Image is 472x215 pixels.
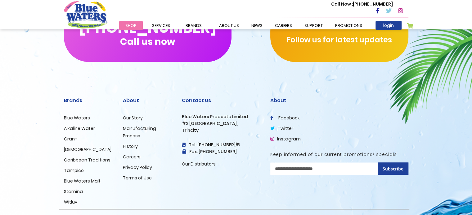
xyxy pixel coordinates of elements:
a: facebook [270,115,300,121]
a: Blue Waters [64,115,90,121]
p: [PHONE_NUMBER] [331,1,393,7]
h3: Blue Waters Products Limited [182,114,261,119]
h4: Tel: [PHONE_NUMBER]/5 [182,142,261,148]
p: Follow us for latest updates [270,34,408,45]
span: Call Now : [331,1,353,7]
a: twitter [270,125,293,131]
h3: Fax: [PHONE_NUMBER] [182,149,261,154]
a: Alkaline Water [64,125,95,131]
h3: #2 [GEOGRAPHIC_DATA], [182,121,261,126]
a: Tampico [64,167,84,174]
a: Manufacturing Process [123,125,156,139]
a: Blue Waters Malt [64,178,101,184]
span: Subscribe [383,166,403,172]
a: Our Story [123,115,143,121]
a: History [123,143,138,149]
h2: About [123,97,173,103]
a: about us [213,21,245,30]
a: store logo [64,1,107,28]
a: Terms of Use [123,175,152,181]
h3: Trincity [182,128,261,133]
button: Subscribe [378,162,408,175]
span: Call us now [120,40,175,43]
span: Shop [125,23,137,28]
h2: About [270,97,408,103]
a: Caribbean Traditions [64,157,110,163]
h5: Keep informed of our current promotions/ specials [270,152,408,157]
h2: Brands [64,97,114,103]
a: Our Distributors [182,161,216,167]
a: careers [269,21,298,30]
a: Instagram [270,136,301,142]
a: Witluv [64,199,77,205]
a: Cran+ [64,136,78,142]
a: support [298,21,329,30]
a: Stamina [64,188,83,195]
a: Privacy Policy [123,164,152,170]
a: News [245,21,269,30]
span: Brands [186,23,202,28]
span: Services [152,23,170,28]
a: Promotions [329,21,368,30]
a: login [375,21,402,30]
button: [PHONE_NUMBER]Call us now [64,6,232,62]
h2: Contact Us [182,97,261,103]
a: Careers [123,154,141,160]
a: [DEMOGRAPHIC_DATA] [64,146,111,153]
